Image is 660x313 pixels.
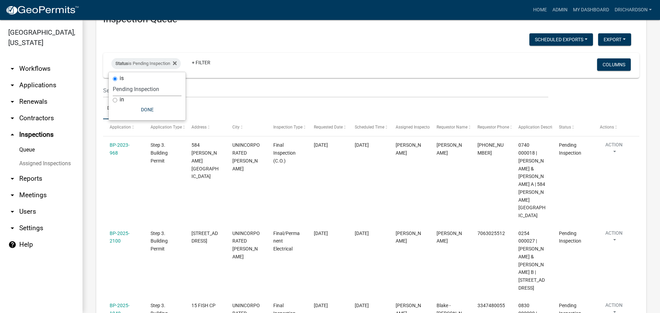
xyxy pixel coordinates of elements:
span: Step 3. Building Permit [151,142,168,164]
span: Inspection Type [273,125,302,130]
datatable-header-cell: Assigned Inspector [389,119,430,136]
i: arrow_drop_down [8,208,16,216]
span: Application [110,125,131,130]
a: + Filter [186,56,216,69]
i: arrow_drop_down [8,224,16,232]
span: Application Description [518,125,562,130]
span: Final Inspection (C.O.) [273,142,296,164]
span: Scheduled Time [355,125,384,130]
button: Columns [597,58,631,71]
span: Status [115,61,128,66]
span: Requestor Name [437,125,467,130]
span: Application Type [151,125,182,130]
div: [DATE] [355,302,382,310]
button: Action [600,141,628,158]
span: Address [191,125,207,130]
button: Export [598,33,631,46]
span: 0254 000027 | NEIGHBORS WALTER & JODY B | 6724 HOGANSVILLE RD [518,231,545,291]
i: arrow_drop_down [8,191,16,199]
datatable-header-cell: Status [552,119,593,136]
span: Douglas Richardson [396,142,421,156]
div: [DATE] [355,230,382,237]
span: 09/23/2025 [314,303,328,308]
a: BP-2023-968 [110,142,130,156]
a: Home [530,3,550,16]
button: Action [600,230,628,247]
span: Actions [600,125,614,130]
span: Status [559,125,571,130]
datatable-header-cell: Inspection Type [266,119,307,136]
a: My Dashboard [570,3,612,16]
span: 09/18/2025 [314,142,328,148]
span: Requestor Phone [477,125,509,130]
datatable-header-cell: Requested Date [307,119,348,136]
a: Data [103,98,123,120]
span: 6724 HOGANSVILLE RD [191,231,218,244]
span: 09/19/2025 [314,231,328,236]
label: in [120,97,124,102]
datatable-header-cell: Address [185,119,226,136]
span: 7063025512 [477,231,505,236]
span: William Huff [396,231,421,244]
span: 706-302-4654 [477,142,504,156]
span: 0740 000018 | BOATNER STEVEN & REGINA A | 584 GRAY HILL SCHOOL RD [518,142,546,218]
span: 3347480055 [477,303,505,308]
datatable-header-cell: Application Type [144,119,185,136]
datatable-header-cell: Requestor Name [430,119,471,136]
span: 15 FISH CP [191,303,216,308]
button: Scheduled Exports [529,33,593,46]
i: arrow_drop_down [8,98,16,106]
label: is [120,76,124,81]
span: Steve Boatner [437,142,462,156]
div: [DATE] [355,141,382,149]
span: 584 GRAY HILL SCHOOL RD [191,142,219,179]
datatable-header-cell: Application [103,119,144,136]
datatable-header-cell: City [226,119,267,136]
datatable-header-cell: Scheduled Time [348,119,389,136]
datatable-header-cell: Application Description [511,119,552,136]
div: is Pending Inspection [111,58,181,69]
i: arrow_drop_down [8,65,16,73]
span: UNINCORPORATED TROUP [232,142,260,171]
i: arrow_drop_down [8,81,16,89]
button: Done [113,103,181,116]
input: Search for inspections [103,83,548,98]
span: City [232,125,240,130]
i: arrow_drop_up [8,131,16,139]
datatable-header-cell: Actions [593,119,634,136]
a: BP-2025-2100 [110,231,130,244]
span: Pending Inspection [559,231,581,244]
span: UNINCORPORATED TROUP [232,231,260,259]
span: Final/Permanent Electrical [273,231,300,252]
i: arrow_drop_down [8,114,16,122]
i: help [8,241,16,249]
span: Pending Inspection [559,142,581,156]
datatable-header-cell: Requestor Phone [471,119,512,136]
span: Requested Date [314,125,343,130]
span: Step 3. Building Permit [151,231,168,252]
span: Assigned Inspector [396,125,431,130]
span: Ty Stribling [437,231,462,244]
i: arrow_drop_down [8,175,16,183]
a: drichardson [612,3,654,16]
a: Admin [550,3,570,16]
